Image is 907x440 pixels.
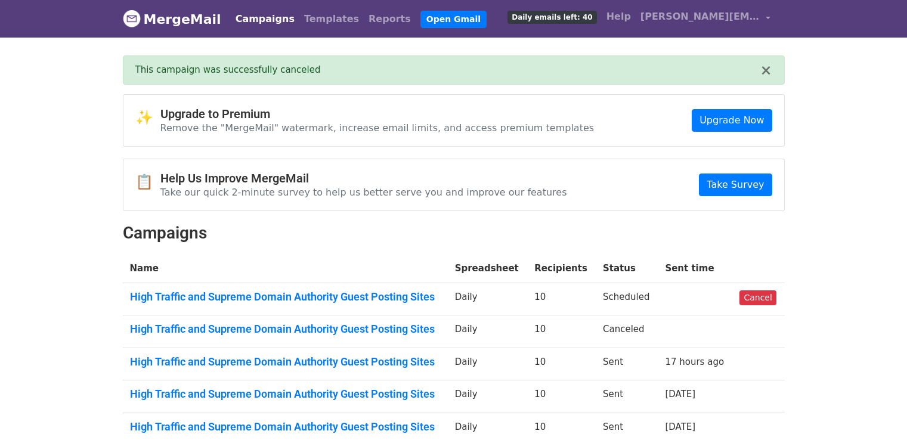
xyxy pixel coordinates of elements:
[130,355,441,368] a: High Traffic and Supreme Domain Authority Guest Posting Sites
[448,255,528,283] th: Spreadsheet
[130,420,441,433] a: High Traffic and Supreme Domain Authority Guest Posting Sites
[699,173,772,196] a: Take Survey
[130,290,441,303] a: High Traffic and Supreme Domain Authority Guest Posting Sites
[665,422,695,432] a: [DATE]
[160,171,567,185] h4: Help Us Improve MergeMail
[135,173,160,191] span: 📋
[123,10,141,27] img: MergeMail logo
[760,63,772,78] button: ×
[602,5,636,29] a: Help
[448,348,528,380] td: Daily
[123,223,785,243] h2: Campaigns
[160,122,595,134] p: Remove the "MergeMail" watermark, increase email limits, and access premium templates
[739,290,776,305] a: Cancel
[527,255,596,283] th: Recipients
[299,7,364,31] a: Templates
[596,283,658,315] td: Scheduled
[160,186,567,199] p: Take our quick 2-minute survey to help us better serve you and improve our features
[123,7,221,32] a: MergeMail
[420,11,487,28] a: Open Gmail
[636,5,775,33] a: [PERSON_NAME][EMAIL_ADDRESS][DOMAIN_NAME]
[135,109,160,126] span: ✨
[503,5,601,29] a: Daily emails left: 40
[640,10,760,24] span: [PERSON_NAME][EMAIL_ADDRESS][DOMAIN_NAME]
[448,380,528,413] td: Daily
[527,315,596,348] td: 10
[596,255,658,283] th: Status
[507,11,596,24] span: Daily emails left: 40
[231,7,299,31] a: Campaigns
[160,107,595,121] h4: Upgrade to Premium
[130,388,441,401] a: High Traffic and Supreme Domain Authority Guest Posting Sites
[658,255,732,283] th: Sent time
[596,380,658,413] td: Sent
[527,380,596,413] td: 10
[130,323,441,336] a: High Traffic and Supreme Domain Authority Guest Posting Sites
[527,283,596,315] td: 10
[596,348,658,380] td: Sent
[448,315,528,348] td: Daily
[364,7,416,31] a: Reports
[692,109,772,132] a: Upgrade Now
[448,283,528,315] td: Daily
[123,255,448,283] th: Name
[596,315,658,348] td: Canceled
[665,389,695,399] a: [DATE]
[665,357,724,367] a: 17 hours ago
[527,348,596,380] td: 10
[135,63,760,77] div: This campaign was successfully canceled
